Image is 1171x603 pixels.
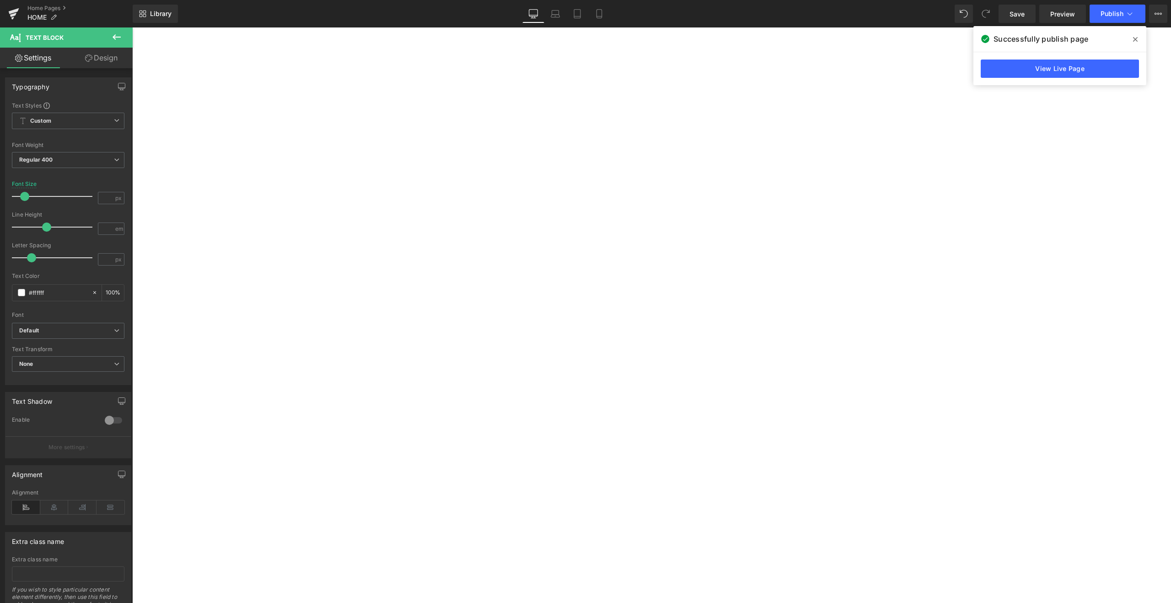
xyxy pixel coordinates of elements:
[1101,10,1123,17] span: Publish
[1050,9,1075,19] span: Preview
[12,346,124,353] div: Text Transform
[12,556,124,563] div: Extra class name
[981,60,1139,78] a: View Live Page
[12,416,96,426] div: Enable
[1149,5,1167,23] button: More
[12,142,124,148] div: Font Weight
[26,34,64,41] span: Text Block
[27,14,47,21] span: HOME
[29,288,87,298] input: Color
[566,5,588,23] a: Tablet
[27,5,133,12] a: Home Pages
[12,532,64,545] div: Extra class name
[994,33,1088,44] span: Successfully publish page
[588,5,610,23] a: Mobile
[19,156,53,163] b: Regular 400
[12,78,49,91] div: Typography
[12,392,52,405] div: Text Shadow
[1090,5,1145,23] button: Publish
[1010,9,1025,19] span: Save
[977,5,995,23] button: Redo
[19,360,33,367] b: None
[102,285,124,301] div: %
[12,242,124,249] div: Letter Spacing
[12,181,37,187] div: Font Size
[19,327,39,335] i: Default
[12,489,124,496] div: Alignment
[133,5,178,23] a: New Library
[12,212,124,218] div: Line Height
[955,5,973,23] button: Undo
[5,436,131,458] button: More settings
[150,10,172,18] span: Library
[12,102,124,109] div: Text Styles
[12,466,43,478] div: Alignment
[12,273,124,279] div: Text Color
[115,226,123,232] span: em
[1039,5,1086,23] a: Preview
[30,117,51,125] b: Custom
[544,5,566,23] a: Laptop
[48,443,85,451] p: More settings
[68,48,134,68] a: Design
[115,195,123,201] span: px
[522,5,544,23] a: Desktop
[12,312,124,318] div: Font
[115,256,123,262] span: px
